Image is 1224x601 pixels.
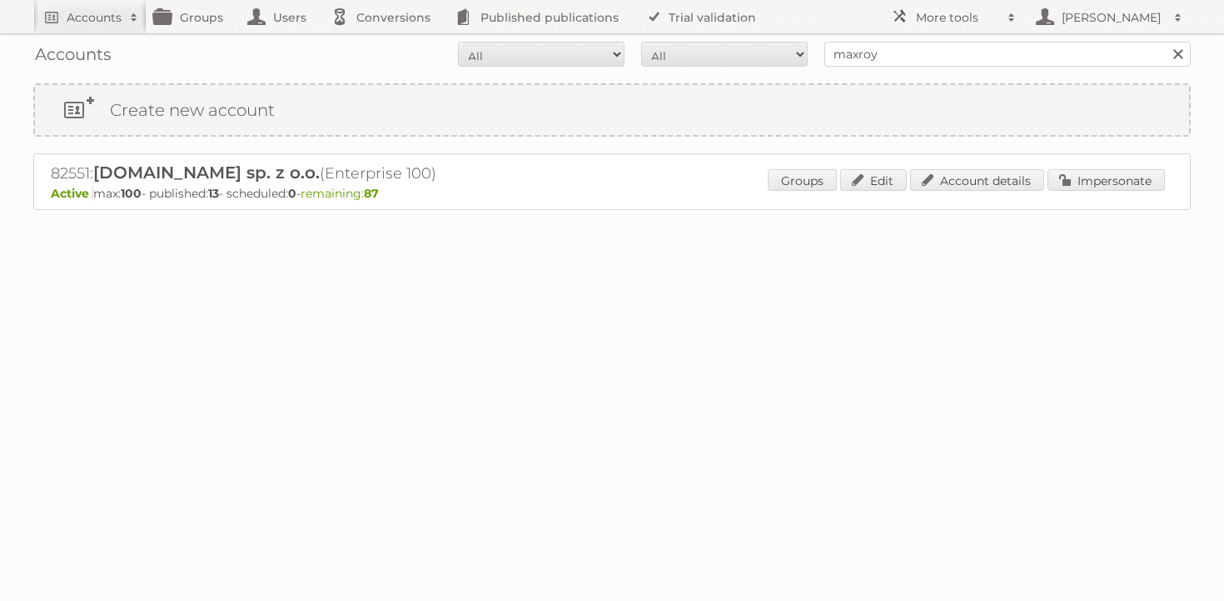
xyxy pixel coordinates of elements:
[208,186,219,201] strong: 13
[1057,9,1166,26] h2: [PERSON_NAME]
[35,85,1189,135] a: Create new account
[910,169,1044,191] a: Account details
[916,9,999,26] h2: More tools
[93,163,320,183] span: [DOMAIN_NAME] sp. z o.o.
[288,186,296,201] strong: 0
[840,169,907,191] a: Edit
[51,186,1173,201] p: max: - published: - scheduled: -
[364,186,379,201] strong: 87
[51,186,93,201] span: Active
[1047,169,1165,191] a: Impersonate
[121,186,142,201] strong: 100
[67,9,122,26] h2: Accounts
[301,186,379,201] span: remaining:
[51,163,634,184] h2: 82551: (Enterprise 100)
[768,169,837,191] a: Groups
